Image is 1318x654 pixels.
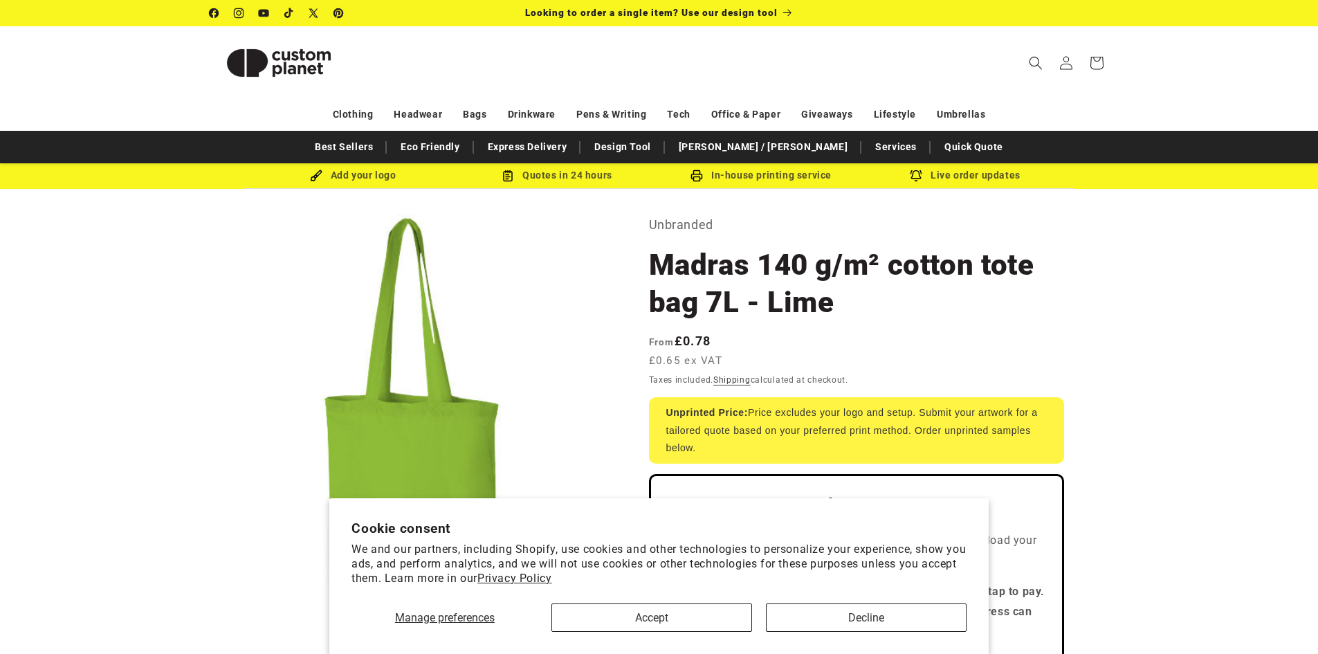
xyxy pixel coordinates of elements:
a: Pens & Writing [576,102,646,127]
media-gallery: Gallery Viewer [210,214,614,619]
a: Headwear [394,102,442,127]
img: In-house printing [690,170,703,182]
a: Services [868,135,924,159]
span: Looking to order a single item? Use our design tool [525,7,778,18]
h1: Madras 140 g/m² cotton tote bag 7L - Lime [649,246,1064,321]
div: Quotes in 24 hours [455,167,659,184]
div: Live order updates [863,167,1068,184]
a: Design Tool [587,135,658,159]
a: Clothing [333,102,374,127]
a: Office & Paper [711,102,780,127]
h2: Cookie consent [351,520,967,536]
div: Taxes included. calculated at checkout. [649,373,1064,387]
a: Privacy Policy [477,572,551,585]
a: Custom Planet [204,26,353,99]
summary: Search [1020,48,1051,78]
a: Drinkware [508,102,556,127]
img: Order Updates Icon [502,170,514,182]
a: [PERSON_NAME] / [PERSON_NAME] [672,135,854,159]
strong: £0.78 [649,334,711,348]
a: Best Sellers [308,135,380,159]
a: Giveaways [801,102,852,127]
div: Add your logo [251,167,455,184]
img: Order updates [910,170,922,182]
strong: Unprinted Price: [666,407,749,418]
h2: FREE Quote & Visual [665,494,1048,516]
button: Decline [766,603,967,632]
button: Manage preferences [351,603,538,632]
img: Brush Icon [310,170,322,182]
a: Express Delivery [481,135,574,159]
a: Quick Quote [937,135,1010,159]
a: Umbrellas [937,102,985,127]
button: Accept [551,603,752,632]
span: Manage preferences [395,611,495,624]
a: Tech [667,102,690,127]
div: Price excludes your logo and setup. Submit your artwork for a tailored quote based on your prefer... [649,397,1064,464]
div: In-house printing service [659,167,863,184]
a: Shipping [713,375,751,385]
span: From [649,336,675,347]
a: Eco Friendly [394,135,466,159]
img: Custom Planet [210,32,348,94]
a: Lifestyle [874,102,916,127]
p: We and our partners, including Shopify, use cookies and other technologies to personalize your ex... [351,543,967,585]
a: Bags [463,102,486,127]
span: £0.65 ex VAT [649,353,723,369]
p: Unbranded [649,214,1064,236]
